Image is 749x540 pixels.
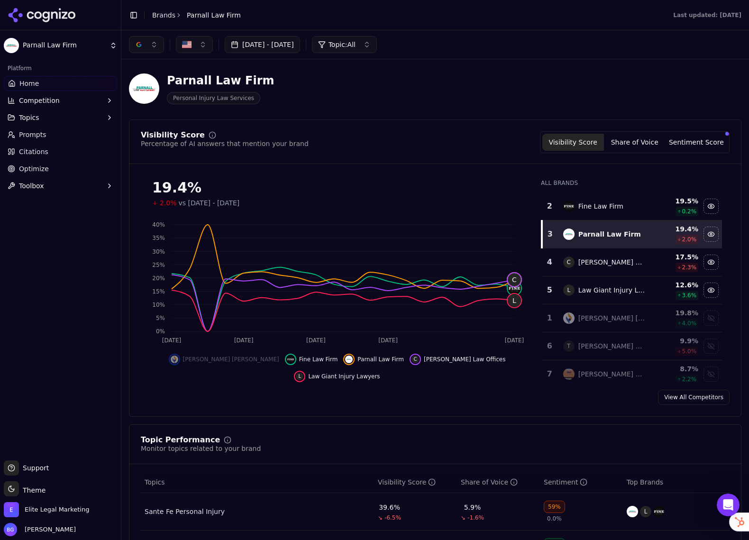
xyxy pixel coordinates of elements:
[343,354,404,365] button: Hide parnall law firm data
[703,199,719,214] button: Hide fine law firm data
[682,236,697,243] span: 2.0 %
[542,134,604,151] button: Visibility Score
[225,36,300,53] button: [DATE] - [DATE]
[4,110,117,125] button: Topics
[461,477,518,487] div: Share of Voice
[464,503,481,512] div: 5.9%
[167,92,260,104] span: Personal Injury Law Services
[4,127,117,142] a: Prompts
[145,507,225,516] a: Sante Fe Personal Injury
[682,348,697,355] span: 5.0 %
[306,337,326,344] tspan: [DATE]
[424,356,505,363] span: [PERSON_NAME] Law Offices
[542,192,722,220] tr: 2fine law firmFine Law Firm19.5%0.2%Hide fine law firm data
[717,494,740,516] iframe: Intercom live chat
[19,83,171,100] p: How can we help?
[234,337,254,344] tspan: [DATE]
[141,472,374,493] th: Topics
[627,477,663,487] span: Top Brands
[294,371,380,382] button: Hide law giant injury lawyers data
[308,373,380,380] span: Law Giant Injury Lawyers
[508,282,521,295] img: fine law firm
[163,15,180,32] div: Close
[4,502,19,517] img: Elite Legal Marketing
[563,201,575,212] img: fine law firm
[141,444,261,453] div: Monitor topics related to your brand
[457,472,540,493] th: shareOfVoice
[19,18,91,33] img: logo
[4,93,117,108] button: Competition
[542,276,722,304] tr: 5LLaw Giant Injury Lawyers12.6%3.6%Hide law giant injury lawyers data
[37,320,58,326] span: Home
[19,67,171,83] p: Hi [PERSON_NAME]
[578,257,645,267] div: [PERSON_NAME] Law Offices
[152,179,522,196] div: 19.4%
[4,61,117,76] div: Platform
[4,38,19,53] img: Parnall Law Firm
[19,181,44,191] span: Toolbox
[156,315,165,321] tspan: 5%
[156,328,165,335] tspan: 0%
[19,96,60,105] span: Competition
[357,356,404,363] span: Parnall Law Firm
[137,15,156,34] img: Profile image for Alp
[285,354,338,365] button: Hide fine law firm data
[152,302,165,308] tspan: 10%
[546,368,554,380] div: 7
[653,506,665,517] img: fine law firm
[542,220,722,248] tr: 3parnall law firmParnall Law Firm19.4%2.0%Hide parnall law firm data
[652,308,698,318] div: 19.8 %
[546,340,554,352] div: 6
[167,73,274,88] div: Parnall Law Firm
[378,477,436,487] div: Visibility Score
[4,502,89,517] button: Open organization switcher
[19,113,39,122] span: Topics
[169,354,279,365] button: Show singleton schreiber data
[703,255,719,270] button: Hide caruso law offices data
[4,161,117,176] a: Optimize
[505,337,524,344] tspan: [DATE]
[682,208,697,215] span: 0.2 %
[183,356,279,363] span: [PERSON_NAME] [PERSON_NAME]
[666,134,727,151] button: Sentiment Score
[542,248,722,276] tr: 4C[PERSON_NAME] Law Offices17.5%2.3%Hide caruso law offices data
[145,477,165,487] span: Topics
[152,288,165,295] tspan: 15%
[652,224,698,234] div: 19.4 %
[546,256,554,268] div: 4
[658,390,730,405] a: View All Competitors
[160,198,177,208] span: 2.0%
[152,262,165,268] tspan: 25%
[378,514,383,522] span: ↘
[563,256,575,268] span: C
[287,356,294,363] img: fine law firm
[563,340,575,352] span: T
[682,264,697,271] span: 2.3 %
[508,273,521,286] span: C
[10,143,180,178] div: Status: Cognizo App experiencing degraded performance
[299,356,338,363] span: Fine Law Firm
[329,40,356,49] span: Topic: All
[578,201,623,211] div: Fine Law Firm
[126,320,159,326] span: Messages
[547,515,562,522] span: 0.0%
[542,332,722,360] tr: 6T[PERSON_NAME] & [PERSON_NAME] P.c.9.9%5.0%Show tawney, acosta & chaparro p.c. data
[162,337,182,344] tspan: [DATE]
[604,134,666,151] button: Share of Voice
[379,503,400,512] div: 39.6%
[152,248,165,255] tspan: 30%
[19,183,162,201] b: [Identified] Degraded Performance on Prompts and Citations
[563,312,575,324] img: singleton schreiber
[25,505,89,514] span: Elite Legal Marketing
[546,284,554,296] div: 5
[10,262,180,327] div: New in [GEOGRAPHIC_DATA]: More Models, Sentiment Scores, and Prompt Insights!
[141,131,205,139] div: Visibility Score
[546,201,554,212] div: 2
[345,356,353,363] img: parnall law firm
[652,252,698,262] div: 17.5 %
[703,283,719,298] button: Hide law giant injury lawyers data
[578,369,645,379] div: [PERSON_NAME] & [PERSON_NAME]
[540,472,623,493] th: sentiment
[152,275,165,282] tspan: 20%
